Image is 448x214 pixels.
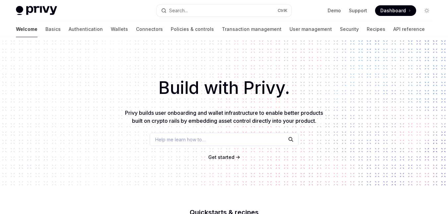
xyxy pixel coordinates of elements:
span: Ctrl K [278,8,288,13]
a: Get started [208,154,234,161]
a: Welcome [16,21,37,37]
span: Help me learn how to… [155,136,206,143]
button: Search...CtrlK [157,5,292,17]
span: Dashboard [380,7,406,14]
a: Wallets [111,21,128,37]
a: Basics [45,21,61,37]
a: Demo [328,7,341,14]
a: API reference [393,21,425,37]
a: Policies & controls [171,21,214,37]
img: light logo [16,6,57,15]
span: Get started [208,154,234,160]
a: Transaction management [222,21,282,37]
h1: Build with Privy. [11,75,437,101]
a: Recipes [367,21,385,37]
a: Authentication [69,21,103,37]
span: Privy builds user onboarding and wallet infrastructure to enable better products built on crypto ... [125,109,323,124]
a: User management [289,21,332,37]
button: Toggle dark mode [421,5,432,16]
a: Dashboard [375,5,416,16]
a: Connectors [136,21,163,37]
div: Search... [169,7,188,15]
a: Security [340,21,359,37]
a: Support [349,7,367,14]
